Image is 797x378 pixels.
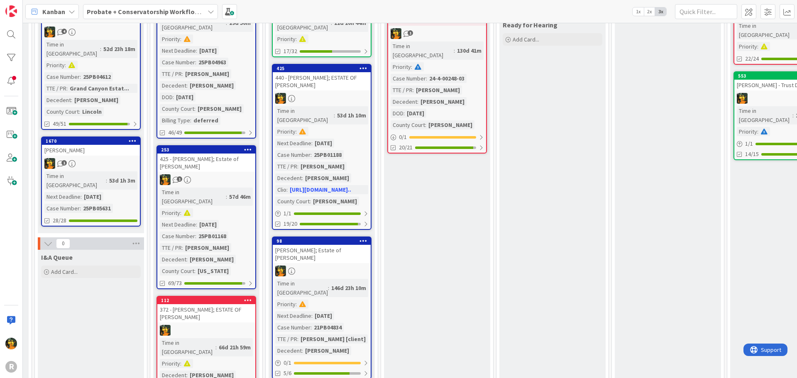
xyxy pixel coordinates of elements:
span: 1 [408,30,413,36]
span: : [180,359,181,368]
div: Decedent [160,81,186,90]
div: [US_STATE] [196,266,231,276]
span: : [195,58,196,67]
div: [DATE] [82,192,103,201]
span: : [100,44,101,54]
span: : [226,192,227,201]
b: Probate + Conservatorship Workflow (FL2) [87,7,216,16]
div: Priority [160,208,180,217]
div: 425440 - [PERSON_NAME]; ESTATE OF [PERSON_NAME] [273,65,371,90]
span: : [186,81,188,90]
div: Priority [160,359,180,368]
div: [PERSON_NAME]; Estate of [PERSON_NAME] [273,245,371,263]
div: TTE / PR [44,84,66,93]
div: Decedent [44,95,71,105]
span: 2x [644,7,655,16]
span: : [180,34,181,44]
span: : [297,162,298,171]
div: Billing Type [160,116,190,125]
span: 17/32 [284,47,297,56]
div: MR [157,325,255,336]
div: 25PB05631 [81,204,113,213]
div: 0/1 [273,358,371,368]
div: County Court [275,197,310,206]
div: Priority [391,62,411,71]
div: County Court [160,266,194,276]
div: [PERSON_NAME] [303,173,351,183]
div: Priority [160,34,180,44]
div: MR [273,93,371,104]
span: : [296,300,297,309]
div: Time in [GEOGRAPHIC_DATA] [44,171,106,190]
div: TTE / PR [275,334,297,344]
span: : [425,120,426,129]
span: : [328,283,329,293]
div: [PERSON_NAME] [414,85,462,95]
span: Add Card... [51,268,78,276]
img: MR [5,338,17,349]
span: : [106,176,107,185]
div: [PERSON_NAME] [196,104,244,113]
div: 112 [157,297,255,304]
span: 1x [633,7,644,16]
div: 52d 23h 18m [101,44,137,54]
span: 3x [655,7,666,16]
div: [PERSON_NAME] [188,81,236,90]
div: [PERSON_NAME] [418,97,467,106]
div: 253 [161,147,255,153]
span: : [297,334,298,344]
div: 25PB01168 [196,232,228,241]
span: : [186,255,188,264]
input: Quick Filter... [675,4,737,19]
div: 66d 21h 59m [217,343,253,352]
div: Grand Canyon Estat... [68,84,131,93]
span: : [182,243,183,252]
span: : [65,61,66,70]
div: [PERSON_NAME] [426,120,474,129]
div: Priority [275,300,296,309]
div: [PERSON_NAME] [client] [298,334,368,344]
span: : [71,95,72,105]
div: 253 [157,146,255,154]
div: County Court [44,107,79,116]
a: 425440 - [PERSON_NAME]; ESTATE OF [PERSON_NAME]MRTime in [GEOGRAPHIC_DATA]:53d 1h 10mPriority:Nex... [272,64,372,230]
span: 1 [177,176,182,182]
div: Priority [275,34,296,44]
div: [DATE] [313,311,334,320]
span: : [190,116,191,125]
div: MR [388,28,486,39]
div: Time in [GEOGRAPHIC_DATA] [275,106,334,124]
span: 0 [56,239,70,249]
div: 25PB04612 [81,72,113,81]
span: : [180,208,181,217]
div: [PERSON_NAME] [188,255,236,264]
span: : [411,62,412,71]
div: Priority [44,61,65,70]
img: MR [160,325,171,336]
div: [DATE] [405,109,426,118]
div: 53d 1h 10m [335,111,368,120]
span: : [757,127,758,136]
span: : [454,46,455,55]
span: : [311,139,313,148]
a: 253425 - [PERSON_NAME]; Estate of [PERSON_NAME]MRTime in [GEOGRAPHIC_DATA]:57d 46mPriority:Next D... [156,145,256,289]
div: [DATE] [197,220,219,229]
div: Next Deadline [275,311,311,320]
div: Decedent [275,173,302,183]
span: 20/21 [399,143,413,152]
div: Next Deadline [275,139,311,148]
div: [PERSON_NAME] [72,95,120,105]
div: Clio [275,185,286,194]
div: 98 [273,237,371,245]
div: Next Deadline [160,220,196,229]
span: : [302,346,303,355]
div: Time in [GEOGRAPHIC_DATA] [160,338,215,356]
div: 440 - [PERSON_NAME]; ESTATE OF [PERSON_NAME] [273,72,371,90]
div: Time in [GEOGRAPHIC_DATA] [44,40,100,58]
span: : [413,85,414,95]
span: 69/73 [168,279,182,288]
div: [DATE] [197,46,219,55]
img: MR [275,266,286,276]
div: Case Number [275,323,310,332]
div: 98[PERSON_NAME]; Estate of [PERSON_NAME] [273,237,371,263]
